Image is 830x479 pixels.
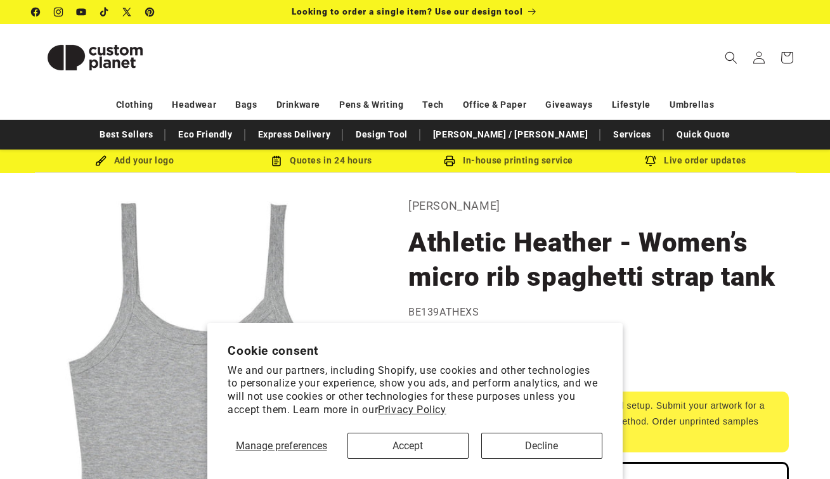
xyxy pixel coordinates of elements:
a: Design Tool [349,124,414,146]
p: We and our partners, including Shopify, use cookies and other technologies to personalize your ex... [228,364,602,417]
img: Order Updates Icon [271,155,282,167]
img: In-house printing [444,155,455,167]
div: Quotes in 24 hours [228,153,415,169]
p: [PERSON_NAME] [408,196,789,216]
a: Tech [422,94,443,116]
a: Office & Paper [463,94,526,116]
a: Services [607,124,658,146]
button: Decline [481,433,602,459]
h2: Cookie consent [228,343,602,358]
summary: Search [717,44,745,72]
a: Quick Quote [670,124,737,146]
h1: Athletic Heather - Women’s micro rib spaghetti strap tank [408,226,789,294]
a: Clothing [116,94,153,116]
a: Giveaways [545,94,592,116]
a: Umbrellas [670,94,714,116]
img: Order updates [645,155,656,167]
a: Express Delivery [252,124,337,146]
a: Lifestyle [612,94,651,116]
span: Looking to order a single item? Use our design tool [292,6,523,16]
button: Manage preferences [228,433,335,459]
img: Brush Icon [95,155,107,167]
div: Add your logo [41,153,228,169]
a: Bags [235,94,257,116]
a: Custom Planet [27,24,164,91]
div: Live order updates [602,153,789,169]
span: Manage preferences [236,440,327,452]
a: Headwear [172,94,216,116]
img: Custom Planet [32,29,159,86]
a: Best Sellers [93,124,159,146]
span: BE139ATHEXS [408,306,479,318]
a: Eco Friendly [172,124,238,146]
a: Drinkware [276,94,320,116]
button: Accept [347,433,469,459]
a: Privacy Policy [378,404,446,416]
a: Pens & Writing [339,94,403,116]
div: In-house printing service [415,153,602,169]
a: [PERSON_NAME] / [PERSON_NAME] [427,124,594,146]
